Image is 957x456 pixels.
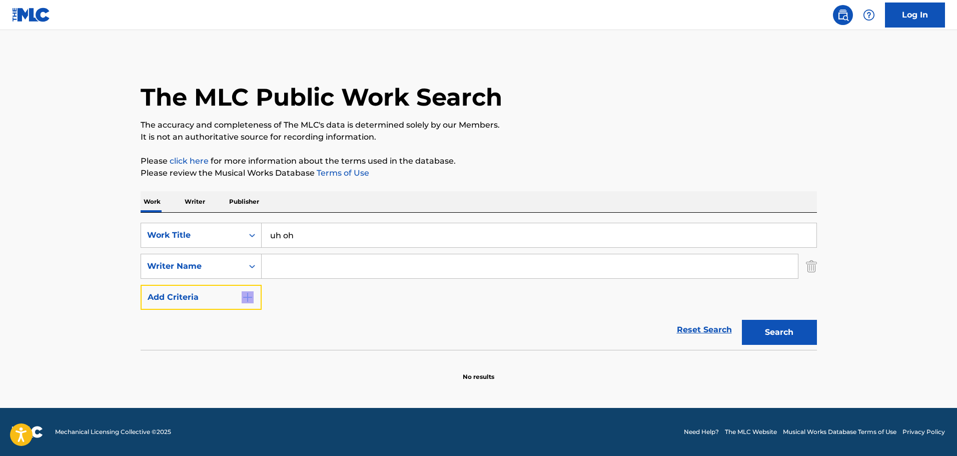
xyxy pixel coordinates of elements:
img: search [837,9,849,21]
a: Reset Search [672,319,737,341]
p: Please for more information about the terms used in the database. [141,155,817,167]
img: logo [12,426,43,438]
div: Writer Name [147,260,237,272]
iframe: Chat Widget [907,408,957,456]
a: Privacy Policy [902,427,945,436]
p: Please review the Musical Works Database [141,167,817,179]
div: Work Title [147,229,237,241]
form: Search Form [141,223,817,350]
img: Delete Criterion [806,254,817,279]
a: click here [170,156,209,166]
a: Terms of Use [315,168,369,178]
a: Public Search [833,5,853,25]
a: Log In [885,3,945,28]
a: The MLC Website [725,427,777,436]
div: Help [859,5,879,25]
a: Musical Works Database Terms of Use [783,427,896,436]
img: 9d2ae6d4665cec9f34b9.svg [242,291,254,303]
p: Writer [182,191,208,212]
button: Search [742,320,817,345]
span: Mechanical Licensing Collective © 2025 [55,427,171,436]
a: Need Help? [684,427,719,436]
img: help [863,9,875,21]
p: No results [463,360,494,381]
img: MLC Logo [12,8,51,22]
p: The accuracy and completeness of The MLC's data is determined solely by our Members. [141,119,817,131]
p: Work [141,191,164,212]
h1: The MLC Public Work Search [141,82,502,112]
button: Add Criteria [141,285,262,310]
p: It is not an authoritative source for recording information. [141,131,817,143]
p: Publisher [226,191,262,212]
